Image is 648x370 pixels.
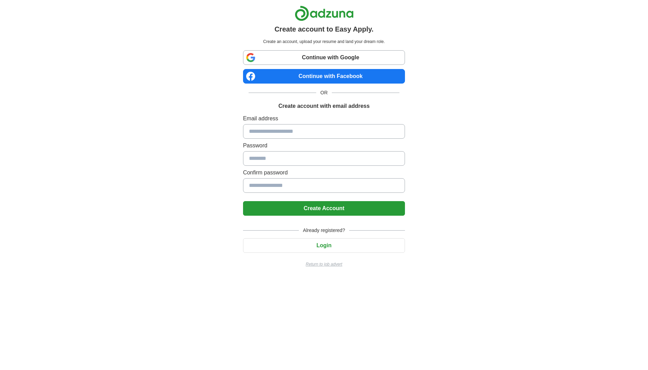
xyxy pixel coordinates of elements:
a: Login [243,242,405,248]
button: Create Account [243,201,405,216]
a: Return to job advert [243,261,405,267]
a: Continue with Facebook [243,69,405,84]
img: Adzuna logo [295,6,354,21]
label: Confirm password [243,169,405,177]
span: Already registered? [299,227,349,234]
label: Email address [243,114,405,123]
span: OR [316,89,332,96]
h1: Create account with email address [278,102,370,110]
button: Login [243,238,405,253]
p: Create an account, upload your resume and land your dream role. [244,38,404,45]
a: Continue with Google [243,50,405,65]
h1: Create account to Easy Apply. [275,24,374,34]
label: Password [243,141,405,150]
